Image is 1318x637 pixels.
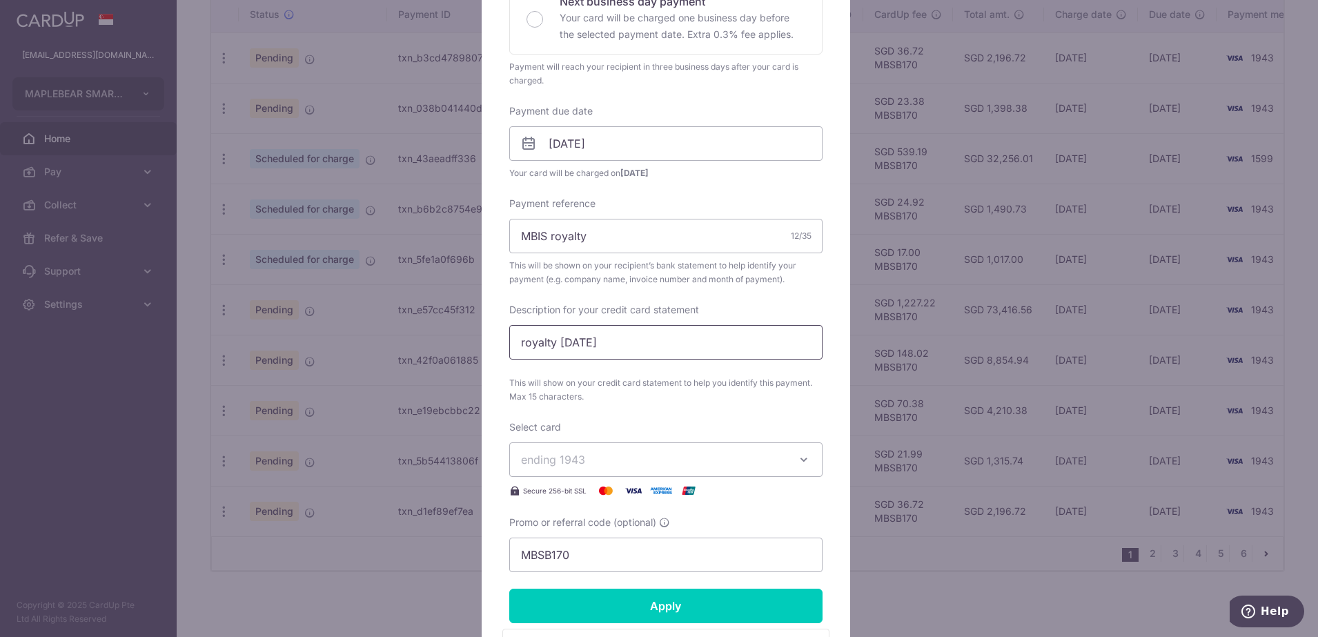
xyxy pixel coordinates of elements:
[791,229,812,243] div: 12/35
[509,197,596,210] label: Payment reference
[509,589,823,623] input: Apply
[620,482,647,499] img: Visa
[1230,596,1304,630] iframe: Opens a widget where you can find more information
[509,376,823,404] span: This will show on your credit card statement to help you identify this payment. Max 15 characters.
[509,442,823,477] button: ending 1943
[521,453,585,467] span: ending 1943
[647,482,675,499] img: American Express
[592,482,620,499] img: Mastercard
[509,259,823,286] span: This will be shown on your recipient’s bank statement to help identify your payment (e.g. company...
[509,126,823,161] input: DD / MM / YYYY
[675,482,702,499] img: UnionPay
[509,303,699,317] label: Description for your credit card statement
[509,420,561,434] label: Select card
[523,485,587,496] span: Secure 256-bit SSL
[509,516,656,529] span: Promo or referral code (optional)
[560,10,805,43] p: Your card will be charged one business day before the selected payment date. Extra 0.3% fee applies.
[620,168,649,178] span: [DATE]
[509,104,593,118] label: Payment due date
[509,60,823,88] div: Payment will reach your recipient in three business days after your card is charged.
[509,166,823,180] span: Your card will be charged on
